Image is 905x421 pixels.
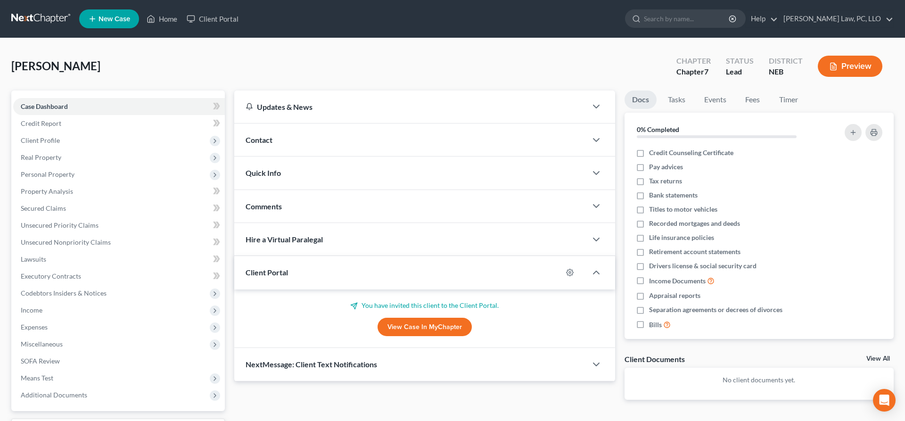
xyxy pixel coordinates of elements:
[13,353,225,370] a: SOFA Review
[21,119,61,127] span: Credit Report
[649,305,782,314] span: Separation agreements or decrees of divorces
[21,255,46,263] span: Lawsuits
[649,261,757,271] span: Drivers license & social security card
[21,374,53,382] span: Means Test
[769,56,803,66] div: District
[649,233,714,242] span: Life insurance policies
[13,251,225,268] a: Lawsuits
[632,375,886,385] p: No client documents yet.
[697,91,734,109] a: Events
[246,135,272,144] span: Contact
[21,221,99,229] span: Unsecured Priority Claims
[738,91,768,109] a: Fees
[644,10,730,27] input: Search by name...
[649,162,683,172] span: Pay advices
[13,200,225,217] a: Secured Claims
[21,323,48,331] span: Expenses
[21,136,60,144] span: Client Profile
[676,56,711,66] div: Chapter
[660,91,693,109] a: Tasks
[13,217,225,234] a: Unsecured Priority Claims
[21,204,66,212] span: Secured Claims
[21,153,61,161] span: Real Property
[13,98,225,115] a: Case Dashboard
[21,357,60,365] span: SOFA Review
[772,91,806,109] a: Timer
[246,168,281,177] span: Quick Info
[11,59,100,73] span: [PERSON_NAME]
[13,183,225,200] a: Property Analysis
[649,291,700,300] span: Appraisal reports
[21,289,107,297] span: Codebtors Insiders & Notices
[13,268,225,285] a: Executory Contracts
[649,247,740,256] span: Retirement account statements
[704,67,708,76] span: 7
[649,219,740,228] span: Recorded mortgages and deeds
[637,125,679,133] strong: 0% Completed
[142,10,182,27] a: Home
[246,102,576,112] div: Updates & News
[21,102,68,110] span: Case Dashboard
[649,205,717,214] span: Titles to motor vehicles
[246,360,377,369] span: NextMessage: Client Text Notifications
[866,355,890,362] a: View All
[676,66,711,77] div: Chapter
[769,66,803,77] div: NEB
[21,391,87,399] span: Additional Documents
[21,187,73,195] span: Property Analysis
[21,272,81,280] span: Executory Contracts
[625,354,685,364] div: Client Documents
[649,148,733,157] span: Credit Counseling Certificate
[99,16,130,23] span: New Case
[726,56,754,66] div: Status
[779,10,893,27] a: [PERSON_NAME] Law, PC, LLO
[246,268,288,277] span: Client Portal
[21,238,111,246] span: Unsecured Nonpriority Claims
[13,115,225,132] a: Credit Report
[649,190,698,200] span: Bank statements
[649,176,682,186] span: Tax returns
[873,389,896,412] div: Open Intercom Messenger
[649,276,706,286] span: Income Documents
[21,170,74,178] span: Personal Property
[625,91,657,109] a: Docs
[21,306,42,314] span: Income
[378,318,472,337] a: View Case in MyChapter
[746,10,778,27] a: Help
[21,340,63,348] span: Miscellaneous
[818,56,882,77] button: Preview
[726,66,754,77] div: Lead
[246,202,282,211] span: Comments
[13,234,225,251] a: Unsecured Nonpriority Claims
[182,10,243,27] a: Client Portal
[649,320,662,330] span: Bills
[246,235,323,244] span: Hire a Virtual Paralegal
[246,301,604,310] p: You have invited this client to the Client Portal.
